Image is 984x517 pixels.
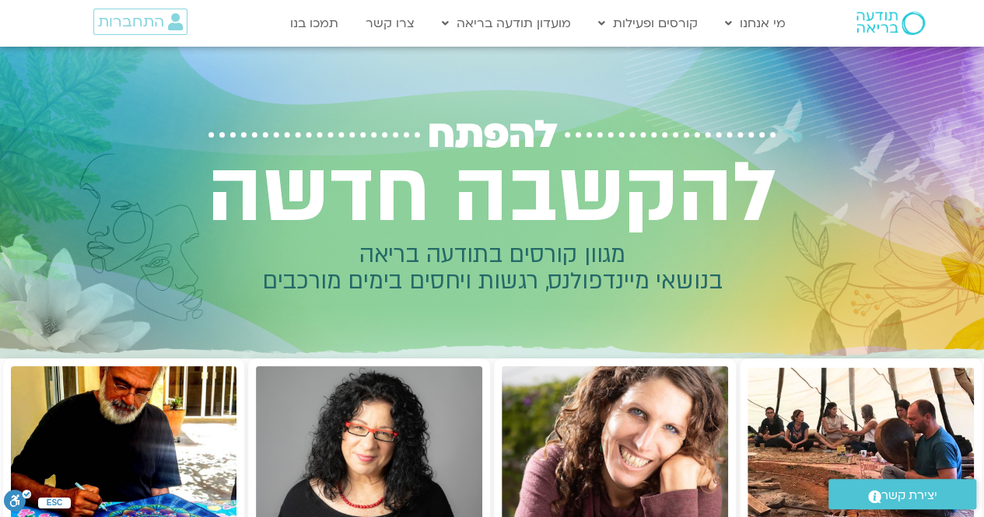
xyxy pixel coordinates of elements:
[717,9,793,38] a: מי אנחנו
[282,9,346,38] a: תמכו בנו
[358,9,422,38] a: צרו קשר
[856,12,925,35] img: תודעה בריאה
[881,485,937,506] span: יצירת קשר
[428,113,557,157] span: להפתח
[98,13,164,30] span: התחברות
[590,9,706,38] a: קורסים ופעילות
[93,9,187,35] a: התחברות
[187,146,797,242] h2: להקשבה חדשה
[828,479,976,509] a: יצירת קשר
[434,9,579,38] a: מועדון תודעה בריאה
[187,242,797,295] h2: מגוון קורסים בתודעה בריאה בנושאי מיינדפולנס, רגשות ויחסים בימים מורכבים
